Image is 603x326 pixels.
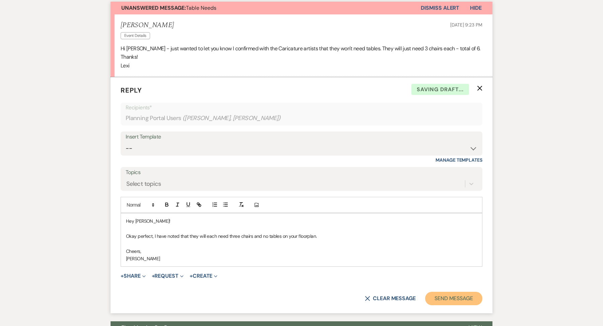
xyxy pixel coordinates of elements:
span: Reply [121,86,142,95]
span: Table Needs [121,4,216,11]
span: ( [PERSON_NAME], [PERSON_NAME] ) [183,114,281,123]
a: Manage Templates [435,157,482,163]
p: [PERSON_NAME] [126,255,477,262]
span: Hide [470,4,482,11]
button: Hide [459,2,492,14]
span: + [121,273,124,279]
label: Topics [126,168,477,177]
button: Dismiss Alert [421,2,459,14]
span: Saving draft... [411,84,469,95]
span: [DATE] 9:23 PM [450,22,482,28]
button: Share [121,273,146,279]
strong: Unanswered Message: [121,4,186,11]
button: Send Message [425,292,482,305]
p: Cheers, [126,248,477,255]
button: Unanswered Message:Table Needs [111,2,421,14]
p: Okay perfect, I have noted that they will each need three chairs and no tables on your floorplan. [126,232,477,240]
div: Insert Template [126,132,477,142]
p: Hi [PERSON_NAME] - just wanted to let you know I confirmed with the Caricature artists that they ... [121,44,482,53]
button: Create [190,273,217,279]
div: Planning Portal Users [126,112,477,125]
button: Clear message [365,296,416,301]
p: Recipients* [126,103,477,112]
span: + [152,273,155,279]
span: + [190,273,193,279]
p: Thanks! [121,53,482,61]
span: Event Details [121,32,150,39]
button: Request [152,273,184,279]
h5: [PERSON_NAME] [121,21,174,30]
div: Select topics [126,179,161,188]
p: Hey [PERSON_NAME]! [126,217,477,225]
p: Lexi [121,61,482,70]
